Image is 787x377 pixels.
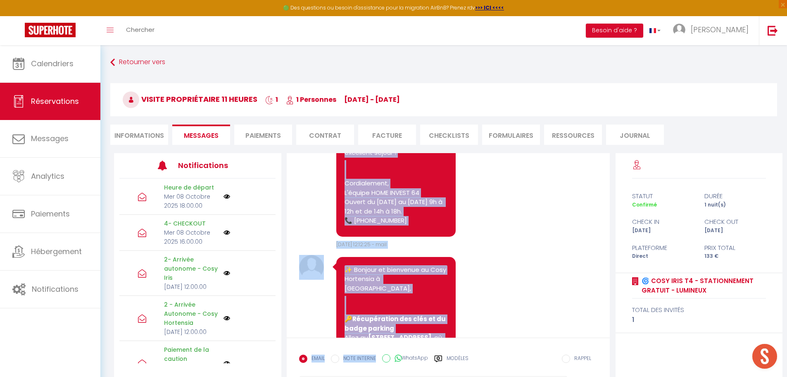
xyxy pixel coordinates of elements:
div: 133 € [699,252,771,260]
button: Besoin d'aide ? [586,24,643,38]
div: 1 nuit(s) [699,201,771,209]
img: ... [673,24,685,36]
img: NO IMAGE [223,270,230,276]
span: Messages [31,133,69,144]
strong: Récupération des clés et du badge parking [345,315,447,333]
span: 1 Personnes [286,95,336,104]
img: NO IMAGE [223,229,230,236]
label: NOTE INTERNE [339,355,376,364]
img: NO IMAGE [223,193,230,200]
a: Retourner vers [110,55,777,70]
span: Hébergement [31,246,82,257]
strong: [STREET_ADDRESS] [368,333,431,342]
label: EMAIL [307,355,325,364]
img: logout [768,25,778,36]
a: Chercher [120,16,161,45]
p: [DATE] 12:00:00 [164,327,218,336]
a: >>> ICI <<<< [475,4,504,11]
span: [DATE] - [DATE] [344,95,400,104]
span: Messages [184,131,219,140]
span: [DATE] 12:12:25 - mail [336,241,387,248]
div: statut [627,191,699,201]
div: Plateforme [627,243,699,253]
div: total des invités [632,305,766,315]
img: Super Booking [25,23,76,37]
img: avatar.png [299,255,324,280]
a: 🌀 Cosy Iris T4 - Stationnement gratuit - Lumineux [639,276,766,295]
span: Visite propriétaire 11 heures [123,94,257,104]
span: Analytics [31,171,64,181]
p: Cordialement, L'équipe HOME INVEST 64 Ouvert du [DATE] au [DATE] 9h à 12h et de 14h à 18h. 📞 [PHO... [345,179,447,226]
div: check out [699,217,771,227]
li: Paiements [234,125,292,145]
span: Réservations [31,96,79,106]
li: Contrat [296,125,354,145]
div: Prix total [699,243,771,253]
label: RAPPEL [570,355,591,364]
li: Facture [358,125,416,145]
span: Notifications [32,284,78,294]
p: 2- Arrivée autonome - Cosy Iris [164,255,218,282]
li: FORMULAIRES [482,125,540,145]
p: Paiement de la caution réservation direct [164,345,218,372]
div: durée [699,191,771,201]
img: NO IMAGE [223,315,230,322]
li: Ressources [544,125,602,145]
label: Modèles [447,355,468,369]
div: Direct [627,252,699,260]
li: Informations [110,125,168,145]
div: Ouvrir le chat [752,344,777,369]
li: CHECKLISTS [420,125,478,145]
label: WhatsApp [390,354,428,363]
span: Calendriers [31,58,74,69]
p: Heure de départ [164,183,218,192]
p: Mer 08 Octobre 2025 16:00:00 [164,228,218,246]
p: Mer 08 Octobre 2025 18:00:00 [164,192,218,210]
div: [DATE] [699,227,771,235]
div: check in [627,217,699,227]
span: Chercher [126,25,155,34]
a: ... [PERSON_NAME] [667,16,759,45]
p: 2 - Arrivée Autonome - Cosy Hortensia [164,300,218,327]
p: ✨ Bonjour et bienvenue au Cosy Hortensia à [GEOGRAPHIC_DATA], [345,265,447,293]
span: 1 [265,95,278,104]
span: [PERSON_NAME] [691,24,749,35]
p: 4- CHECKOUT [164,219,218,228]
span: Paiements [31,209,70,219]
div: 1 [632,315,766,325]
span: Confirmé [632,201,657,208]
h3: Notifications [178,156,243,175]
div: [DATE] [627,227,699,235]
img: NO IMAGE [223,360,230,367]
p: [DATE] 12:00:00 [164,282,218,291]
li: Journal [606,125,664,145]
